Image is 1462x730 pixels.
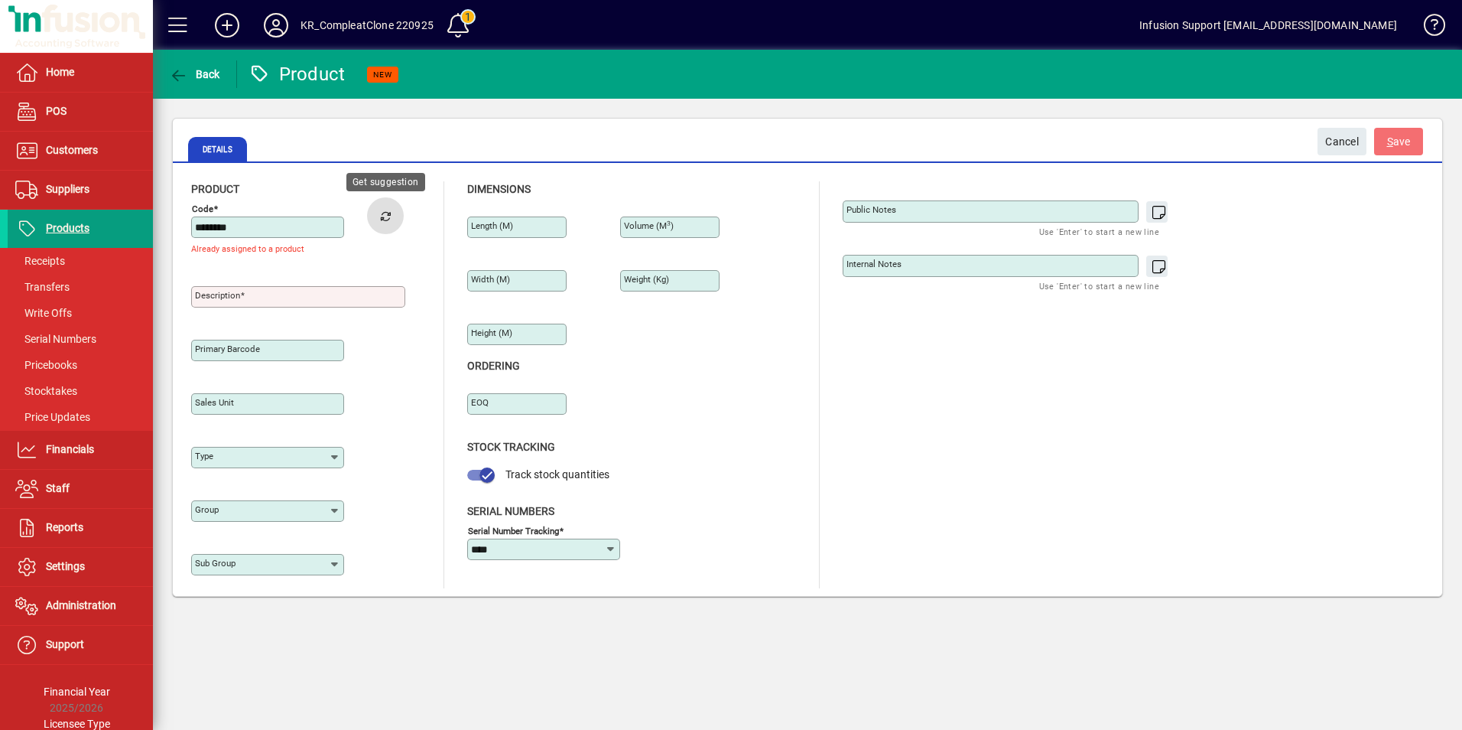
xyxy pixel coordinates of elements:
span: Suppliers [46,183,89,195]
mat-label: Group [195,504,219,515]
span: Transfers [15,281,70,293]
span: Pricebooks [15,359,77,371]
span: Settings [46,560,85,572]
a: Stocktakes [8,378,153,404]
span: ave [1387,129,1411,155]
div: Infusion Support [EMAIL_ADDRESS][DOMAIN_NAME] [1139,13,1397,37]
button: Profile [252,11,301,39]
span: Administration [46,599,116,611]
span: Reports [46,521,83,533]
span: Track stock quantities [505,468,609,481]
div: KR_CompleatClone 220925 [301,13,434,37]
span: Customers [46,144,98,156]
span: Financials [46,443,94,455]
mat-label: Type [195,451,213,461]
sup: 3 [667,220,671,227]
span: Ordering [467,360,520,372]
a: Home [8,54,153,92]
span: Products [46,222,89,234]
span: S [1387,135,1393,148]
div: Get suggestion [346,173,425,191]
mat-label: EOQ [471,397,489,408]
a: Reports [8,509,153,547]
span: Write Offs [15,307,72,319]
span: POS [46,105,67,117]
mat-label: Code [192,204,213,214]
span: Licensee Type [44,718,110,730]
span: Serial Numbers [15,333,96,345]
span: Price Updates [15,411,90,423]
span: NEW [373,70,392,80]
mat-label: Serial Number tracking [468,525,559,536]
span: Back [169,68,220,80]
span: Cancel [1325,129,1359,155]
a: Customers [8,132,153,170]
a: Staff [8,470,153,508]
a: Support [8,626,153,664]
mat-label: Internal Notes [846,259,902,269]
app-page-header-button: Back [153,60,237,88]
a: Administration [8,587,153,625]
mat-label: Height (m) [471,328,512,338]
span: Serial Numbers [467,505,554,517]
button: Save [1374,128,1423,155]
a: Price Updates [8,404,153,430]
a: Receipts [8,248,153,274]
mat-hint: Use 'Enter' to start a new line [1039,223,1159,240]
a: POS [8,93,153,131]
div: Product [249,62,346,86]
mat-label: Primary barcode [195,344,260,354]
a: Pricebooks [8,352,153,378]
mat-label: Sub group [195,558,236,569]
mat-label: Width (m) [471,274,510,285]
mat-hint: Use 'Enter' to start a new line [1039,277,1159,295]
mat-label: Public Notes [846,204,896,215]
span: Financial Year [44,686,110,698]
a: Transfers [8,274,153,300]
a: Serial Numbers [8,326,153,352]
span: Home [46,66,74,78]
a: Write Offs [8,300,153,326]
span: Dimensions [467,183,531,195]
span: Staff [46,482,70,494]
mat-label: Weight (Kg) [624,274,669,285]
span: Stock Tracking [467,441,555,453]
mat-label: Description [195,290,240,301]
span: Support [46,638,84,650]
a: Settings [8,548,153,586]
mat-label: Length (m) [471,220,513,231]
mat-label: Volume (m ) [624,220,674,231]
a: Financials [8,431,153,469]
mat-label: Sales unit [195,397,234,408]
a: Suppliers [8,171,153,209]
button: Add [203,11,252,39]
button: Cancel [1317,128,1366,155]
span: Stocktakes [15,385,77,397]
span: Details [188,137,247,161]
a: Knowledge Base [1412,3,1443,53]
span: Receipts [15,255,65,267]
span: Product [191,183,239,195]
button: Back [165,60,224,88]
